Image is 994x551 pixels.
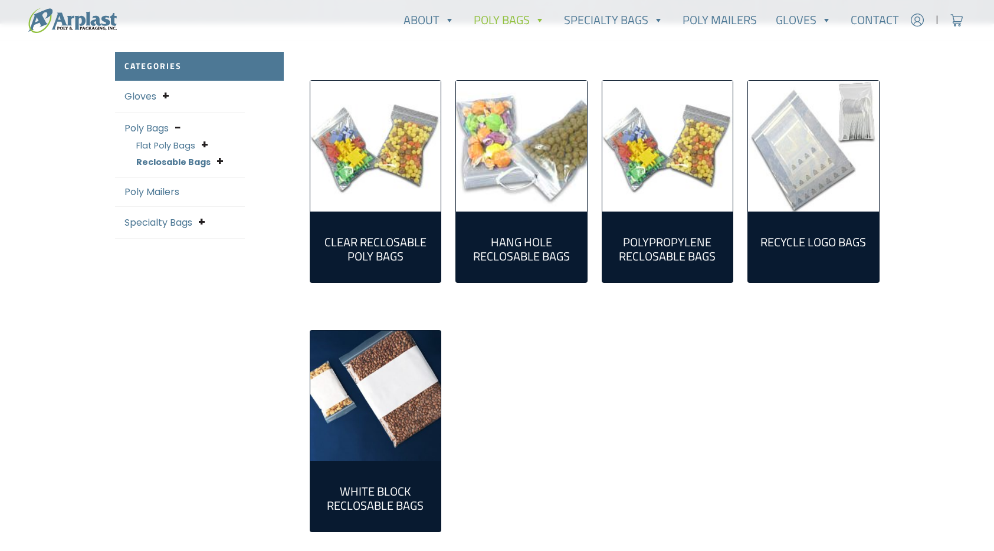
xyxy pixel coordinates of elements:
a: Visit product category Polypropylene Reclosable Bags [602,81,733,212]
h2: Hang Hole Reclosable Bags [465,235,578,263]
a: Visit product category Polypropylene Reclosable Bags [612,221,724,273]
h2: Recycle Logo Bags [757,235,870,249]
a: Visit product category Recycle Logo Bags [757,221,870,259]
h2: Clear Reclosable Poly Bags [320,235,432,263]
img: Polypropylene Reclosable Bags [602,81,733,212]
a: Visit product category Clear Reclosable Poly Bags [310,81,441,212]
a: Specialty Bags [124,216,192,229]
a: Flat Poly Bags [136,140,195,151]
a: Specialty Bags [555,8,673,32]
a: Visit product category Hang Hole Reclosable Bags [465,221,578,273]
a: Poly Bags [464,8,555,32]
a: Gloves [766,8,841,32]
img: White Block Reclosable Bags [310,331,441,461]
img: Hang Hole Reclosable Bags [456,81,587,212]
a: About [394,8,464,32]
h2: Categories [115,52,284,81]
a: Poly Mailers [124,185,179,199]
h2: Polypropylene Reclosable Bags [612,235,724,263]
a: Visit product category White Block Reclosable Bags [310,331,441,461]
img: logo [28,8,117,33]
a: Visit product category White Block Reclosable Bags [320,470,432,522]
a: Visit product category Clear Reclosable Poly Bags [320,221,432,273]
a: Contact [841,8,908,32]
span: | [936,13,939,27]
a: Gloves [124,90,156,103]
h2: White Block Reclosable Bags [320,484,432,513]
img: Recycle Logo Bags [748,81,879,212]
a: Poly Bags [124,121,169,135]
a: Visit product category Hang Hole Reclosable Bags [456,81,587,212]
a: Visit product category Recycle Logo Bags [748,81,879,212]
a: Poly Mailers [673,8,766,32]
img: Clear Reclosable Poly Bags [310,81,441,212]
a: Reclosable Bags [136,156,211,168]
